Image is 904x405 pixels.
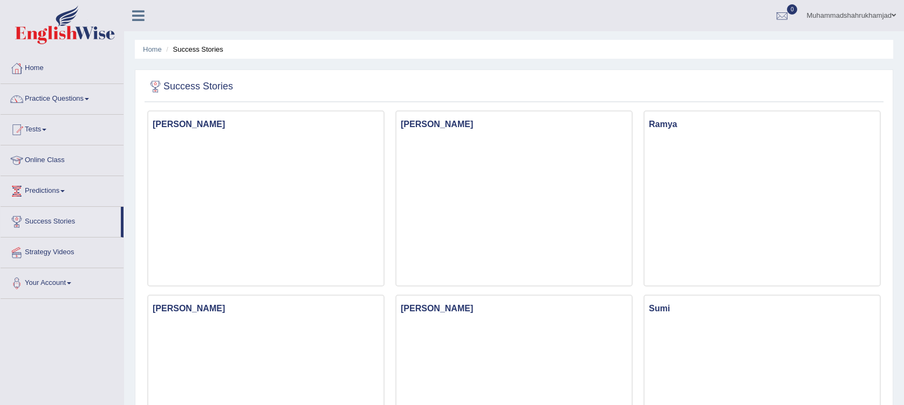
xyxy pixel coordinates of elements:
[1,145,124,172] a: Online Class
[396,301,632,316] h3: [PERSON_NAME]
[1,207,121,234] a: Success Stories
[1,176,124,203] a: Predictions
[143,45,162,53] a: Home
[1,115,124,142] a: Tests
[787,4,798,15] span: 0
[1,238,124,264] a: Strategy Videos
[148,117,383,132] h3: [PERSON_NAME]
[1,53,124,80] a: Home
[163,44,223,54] li: Success Stories
[148,301,383,316] h3: [PERSON_NAME]
[645,301,880,316] h3: Sumi
[396,117,632,132] h3: [PERSON_NAME]
[1,268,124,295] a: Your Account
[645,117,880,132] h3: Ramya
[147,79,233,95] h2: Success Stories
[1,84,124,111] a: Practice Questions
